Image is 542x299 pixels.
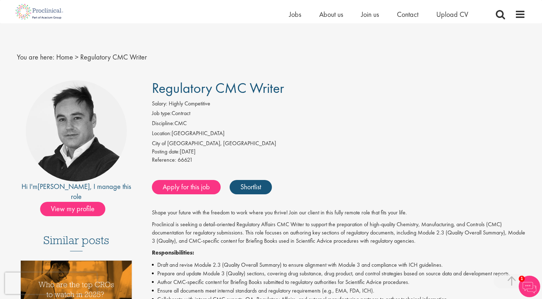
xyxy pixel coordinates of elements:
[397,10,418,19] a: Contact
[519,276,540,297] img: Chatbot
[56,52,73,62] a: breadcrumb link
[152,148,526,156] div: [DATE]
[230,180,272,194] a: Shortlist
[152,109,172,118] label: Job type:
[152,129,526,139] li: [GEOGRAPHIC_DATA]
[17,52,54,62] span: You are here:
[5,272,97,294] iframe: reCAPTCHA
[152,100,167,108] label: Salary:
[38,182,90,191] a: [PERSON_NAME]
[152,129,172,138] label: Location:
[17,181,136,202] div: Hi I'm , I manage this role
[75,52,78,62] span: >
[43,234,109,251] h3: Similar posts
[152,148,180,155] span: Posting date:
[519,276,525,282] span: 1
[26,80,127,181] img: imeage of recruiter Peter Duvall
[40,203,112,213] a: View my profile
[152,180,221,194] a: Apply for this job
[152,220,526,245] p: Proclinical is seeking a detail-oriented Regulatory Affairs CMC Writer to support the preparation...
[152,269,526,278] li: Prepare and update Module 3 (Quality) sections, covering drug substance, drug product, and contro...
[152,139,526,148] div: City of [GEOGRAPHIC_DATA], [GEOGRAPHIC_DATA]
[152,119,526,129] li: CMC
[152,109,526,119] li: Contract
[436,10,468,19] a: Upload CV
[178,156,193,163] span: 66621
[152,286,526,295] li: Ensure all documents meet internal standards and regulatory requirements (e.g., EMA, FDA, ICH).
[152,278,526,286] li: Author CMC-specific content for Briefing Books submitted to regulatory authorities for Scientific...
[152,261,526,269] li: Draft and revise Module 2.3 (Quality Overall Summary) to ensure alignment with Module 3 and compl...
[80,52,147,62] span: Regulatory CMC Writer
[289,10,301,19] a: Jobs
[319,10,343,19] a: About us
[361,10,379,19] a: Join us
[152,209,526,217] p: Shape your future with the freedom to work where you thrive! Join our client in this fully remote...
[152,249,194,256] strong: Responsibilities:
[40,202,105,216] span: View my profile
[152,156,176,164] label: Reference:
[152,79,284,97] span: Regulatory CMC Writer
[152,119,174,128] label: Discipline:
[169,100,210,107] span: Highly Competitive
